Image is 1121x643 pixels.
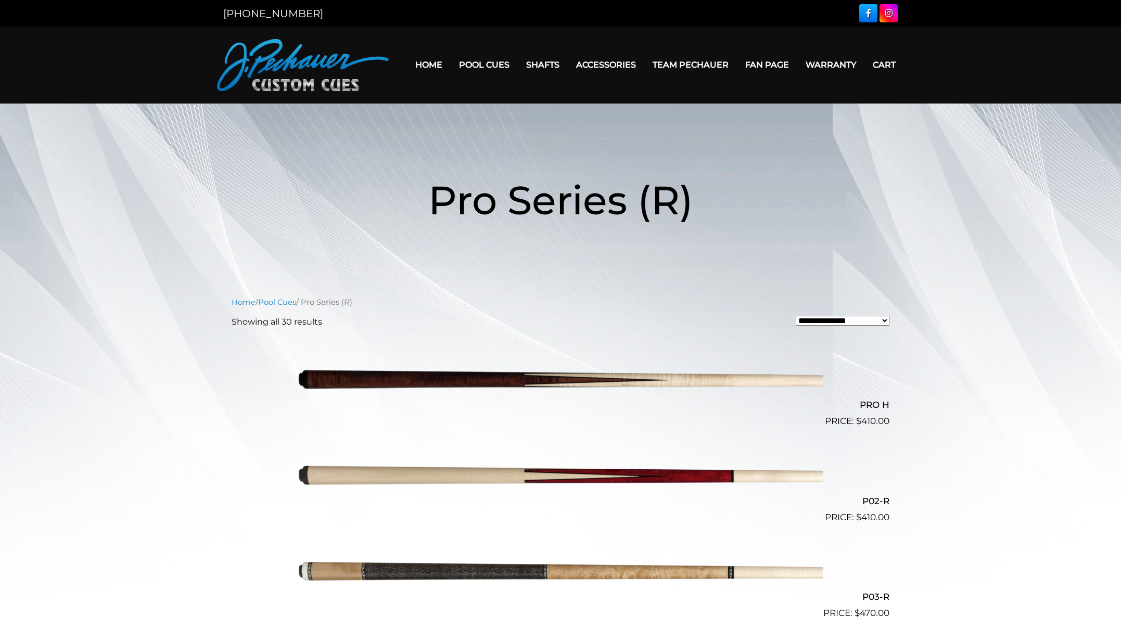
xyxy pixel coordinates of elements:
[407,52,451,78] a: Home
[855,608,860,618] span: $
[864,52,904,78] a: Cart
[428,176,693,224] span: Pro Series (R)
[232,316,322,328] p: Showing all 30 results
[298,337,823,424] img: PRO H
[856,416,861,426] span: $
[258,298,296,307] a: Pool Cues
[217,39,389,91] img: Pechauer Custom Cues
[298,529,823,616] img: P03-R
[737,52,797,78] a: Fan Page
[568,52,644,78] a: Accessories
[797,52,864,78] a: Warranty
[232,298,256,307] a: Home
[232,395,889,415] h2: PRO H
[232,432,889,524] a: P02-R $410.00
[232,297,889,308] nav: Breadcrumb
[855,608,889,618] bdi: 470.00
[232,529,889,620] a: P03-R $470.00
[223,7,323,20] a: [PHONE_NUMBER]
[232,491,889,510] h2: P02-R
[298,432,823,520] img: P02-R
[451,52,518,78] a: Pool Cues
[518,52,568,78] a: Shafts
[232,337,889,428] a: PRO H $410.00
[232,587,889,607] h2: P03-R
[856,512,861,522] span: $
[856,512,889,522] bdi: 410.00
[796,316,889,326] select: Shop order
[856,416,889,426] bdi: 410.00
[644,52,737,78] a: Team Pechauer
